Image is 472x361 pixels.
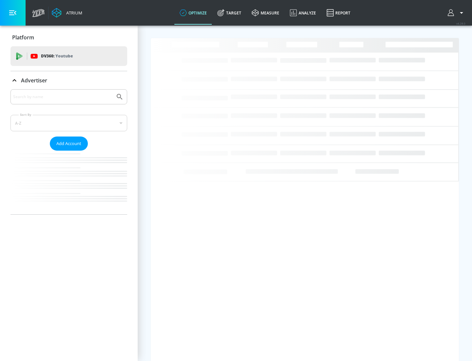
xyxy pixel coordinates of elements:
a: Target [212,1,246,25]
a: optimize [174,1,212,25]
a: Report [321,1,356,25]
p: Platform [12,34,34,41]
div: Advertiser [10,89,127,214]
a: Analyze [285,1,321,25]
input: Search by name [13,93,112,101]
p: DV360: [41,53,73,60]
span: v 4.28.0 [456,22,465,25]
a: Atrium [52,8,82,18]
span: Add Account [56,140,81,147]
p: Advertiser [21,77,47,84]
div: Advertiser [10,71,127,90]
a: measure [246,1,285,25]
div: Platform [10,28,127,47]
button: Add Account [50,137,88,151]
div: A-Z [10,115,127,131]
nav: list of Advertiser [10,151,127,214]
p: Youtube [55,53,73,59]
div: DV360: Youtube [10,46,127,66]
div: Atrium [64,10,82,16]
label: Sort By [19,113,33,117]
